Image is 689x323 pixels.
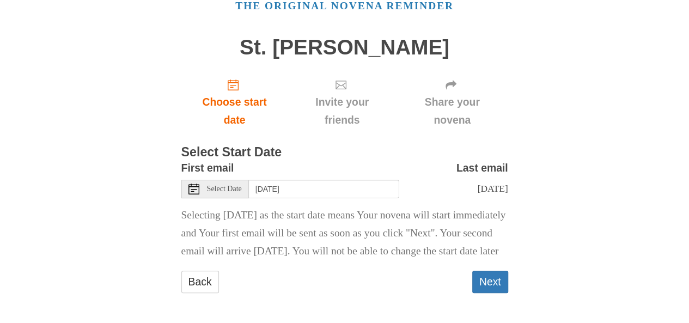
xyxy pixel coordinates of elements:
[456,159,508,177] label: Last email
[192,93,277,129] span: Choose start date
[472,271,508,293] button: Next
[288,70,396,135] div: Click "Next" to confirm your start date first.
[249,180,399,198] input: Use the arrow keys to pick a date
[181,206,508,260] p: Selecting [DATE] as the start date means Your novena will start immediately and Your first email ...
[407,93,497,129] span: Share your novena
[181,271,219,293] a: Back
[477,183,508,194] span: [DATE]
[397,70,508,135] div: Click "Next" to confirm your start date first.
[181,159,234,177] label: First email
[181,70,288,135] a: Choose start date
[181,36,508,59] h1: St. [PERSON_NAME]
[181,145,508,160] h3: Select Start Date
[298,93,385,129] span: Invite your friends
[207,185,242,193] span: Select Date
